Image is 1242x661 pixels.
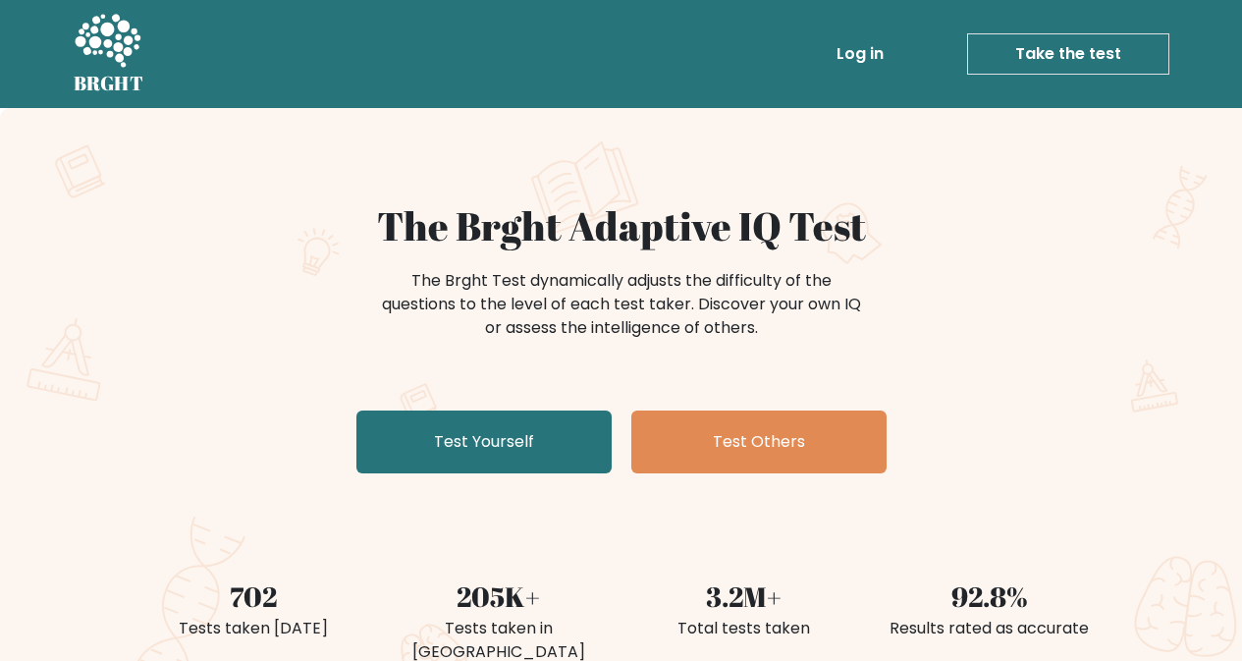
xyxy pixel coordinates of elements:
[376,269,867,340] div: The Brght Test dynamically adjusts the difficulty of the questions to the level of each test take...
[74,8,144,100] a: BRGHT
[142,202,1101,249] h1: The Brght Adaptive IQ Test
[879,576,1101,617] div: 92.8%
[633,576,855,617] div: 3.2M+
[356,411,612,473] a: Test Yourself
[829,34,891,74] a: Log in
[631,411,887,473] a: Test Others
[633,617,855,640] div: Total tests taken
[388,576,610,617] div: 205K+
[967,33,1169,75] a: Take the test
[74,72,144,95] h5: BRGHT
[142,617,364,640] div: Tests taken [DATE]
[879,617,1101,640] div: Results rated as accurate
[142,576,364,617] div: 702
